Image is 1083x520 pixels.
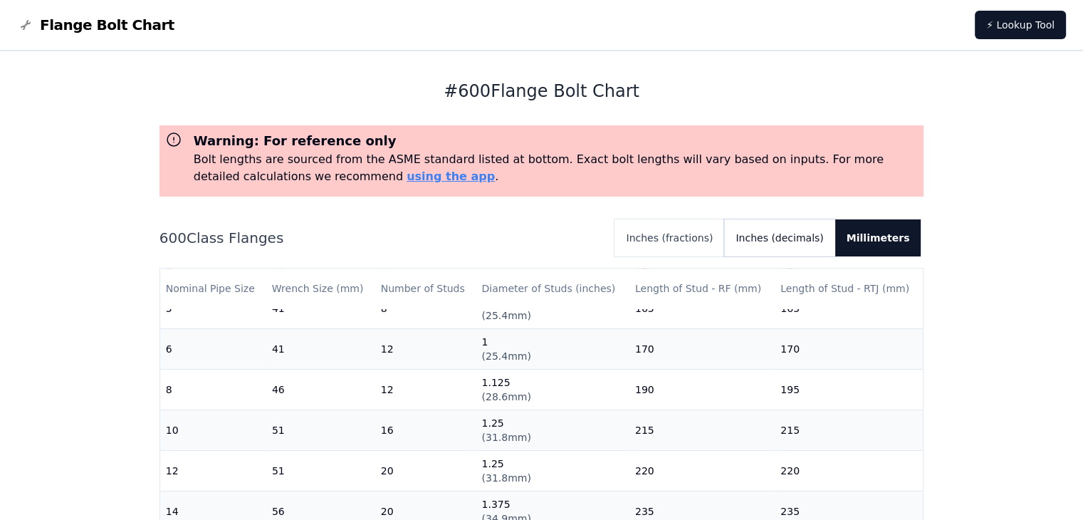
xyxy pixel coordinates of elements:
th: Wrench Size (mm) [266,269,375,309]
p: Bolt lengths are sourced from the ASME standard listed at bottom. Exact bolt lengths will vary ba... [194,151,919,185]
td: 195 [775,369,923,410]
td: 8 [160,369,266,410]
span: ( 31.8mm ) [481,432,530,443]
td: 170 [629,328,775,369]
span: Flange Bolt Chart [40,15,174,35]
td: 46 [266,369,375,410]
span: ( 25.4mm ) [481,310,530,321]
th: Nominal Pipe Size [160,269,266,309]
th: Length of Stud - RF (mm) [629,269,775,309]
button: Inches (decimals) [724,219,835,256]
td: 220 [629,450,775,491]
td: 12 [375,328,476,369]
a: ⚡ Lookup Tool [975,11,1066,39]
button: Inches (fractions) [614,219,724,256]
td: 1 [476,328,629,369]
button: Millimeters [835,219,921,256]
td: 1.25 [476,410,629,450]
a: using the app [407,170,495,183]
img: Flange Bolt Chart Logo [17,16,34,33]
span: ( 28.6mm ) [481,391,530,402]
td: 6 [160,328,266,369]
td: 51 [266,410,375,450]
td: 220 [775,450,923,491]
td: 20 [375,450,476,491]
td: 190 [629,369,775,410]
h3: Warning: For reference only [194,131,919,151]
span: ( 31.8mm ) [481,472,530,484]
td: 12 [160,450,266,491]
td: 16 [375,410,476,450]
th: Diameter of Studs (inches) [476,269,629,309]
td: 170 [775,328,923,369]
td: 215 [629,410,775,450]
td: 51 [266,450,375,491]
td: 1.125 [476,369,629,410]
th: Length of Stud - RTJ (mm) [775,269,923,309]
a: Flange Bolt Chart LogoFlange Bolt Chart [17,15,174,35]
span: ( 25.4mm ) [481,350,530,362]
th: Number of Studs [375,269,476,309]
td: 1.25 [476,450,629,491]
h2: 600 Class Flanges [159,228,604,248]
td: 41 [266,328,375,369]
td: 215 [775,410,923,450]
td: 12 [375,369,476,410]
h1: # 600 Flange Bolt Chart [159,80,924,103]
td: 10 [160,410,266,450]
